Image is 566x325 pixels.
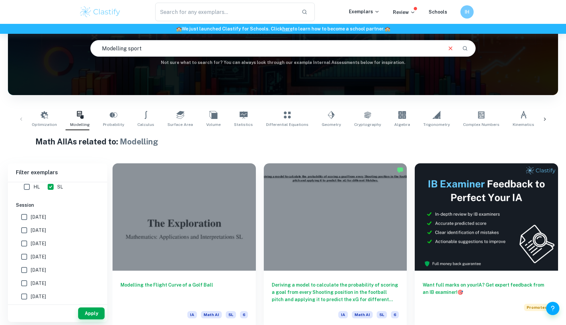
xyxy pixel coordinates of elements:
span: [DATE] [31,280,46,287]
button: Help and Feedback [546,302,559,315]
button: Apply [78,307,105,319]
span: IA [338,311,348,318]
span: [DATE] [31,266,46,274]
span: Calculus [137,122,154,128]
span: Cryptography [354,122,381,128]
span: [DATE] [31,227,46,234]
h1: Math AI IAs related to: [35,135,531,147]
span: Geometry [322,122,341,128]
img: Clastify logo [79,5,121,19]
input: Search for any exemplars... [155,3,296,21]
a: Schools [429,9,447,15]
span: 🎯 [457,290,463,295]
span: [DATE] [31,213,46,221]
span: 6 [240,311,248,318]
span: IA [187,311,197,318]
span: SL [377,311,387,318]
span: SL [226,311,236,318]
h6: Deriving a model to calculate the probability of scoring a goal from every Shooting position in t... [272,281,399,303]
h6: We just launched Clastify for Schools. Click to learn how to become a school partner. [1,25,565,32]
span: [DATE] [31,240,46,247]
button: Clear [444,42,457,55]
span: Trigonometry [423,122,450,128]
h6: Want full marks on your IA ? Get expert feedback from an IB examiner! [423,281,550,296]
h6: Not sure what to search for? You can always look through our example Internal Assessments below f... [8,59,558,66]
span: 🏫 [385,26,390,31]
span: [DATE] [31,293,46,300]
span: Differential Equations [266,122,308,128]
img: Thumbnail [415,163,558,271]
span: 🏫 [176,26,182,31]
h6: Session [16,201,99,209]
span: [DATE] [31,253,46,260]
a: here [282,26,293,31]
span: Complex Numbers [463,122,499,128]
button: Search [459,43,471,54]
span: Probability [103,122,124,128]
span: 6 [391,311,399,318]
span: Math AI [201,311,222,318]
span: Modelling [120,137,158,146]
input: E.g. voronoi diagrams, IBD candidates spread, music... [91,39,441,58]
span: Surface Area [167,122,193,128]
span: HL [33,183,40,190]
button: IH [460,5,474,19]
span: SL [57,183,63,190]
span: Math AI [352,311,373,318]
p: Review [393,9,415,16]
span: Optimization [32,122,57,128]
span: Promoted [524,304,550,311]
span: Statistics [234,122,253,128]
h6: Filter exemplars [8,163,107,182]
p: Exemplars [349,8,380,15]
img: Marked [397,167,403,173]
span: Modelling [70,122,90,128]
h6: Modelling the Flight Curve of a Golf Ball [120,281,248,303]
h6: IH [463,8,471,16]
span: Algebra [394,122,410,128]
span: Volume [206,122,221,128]
span: Kinematics [513,122,534,128]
